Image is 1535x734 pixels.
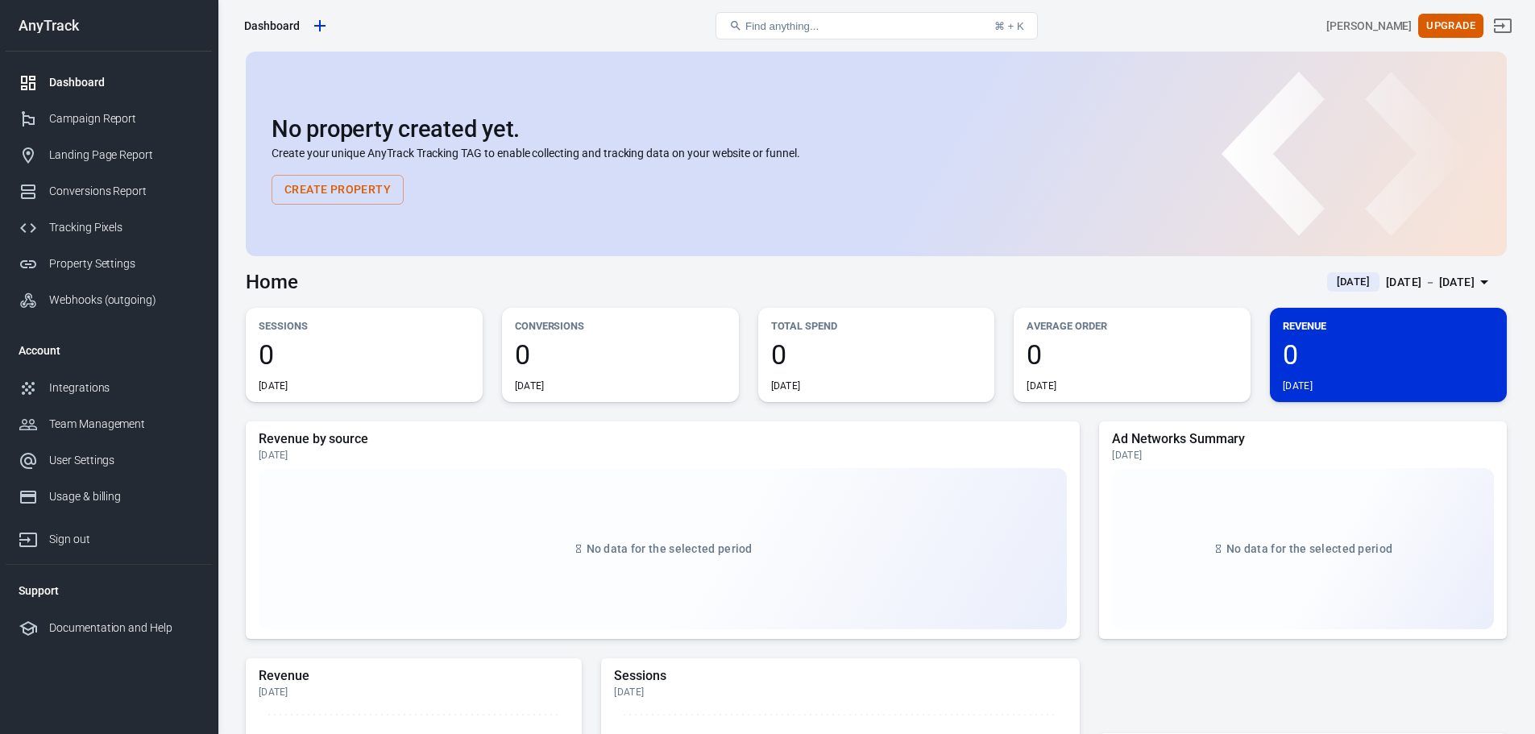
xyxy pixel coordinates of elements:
[1027,317,1238,334] p: Average Order
[6,370,212,406] a: Integrations
[49,147,199,164] div: Landing Page Report
[6,442,212,479] a: User Settings
[716,12,1038,39] button: Find anything...⌘ + K
[1283,379,1313,392] div: [DATE]
[6,19,212,33] div: AnyTrack
[1112,449,1494,462] div: [DATE]
[1112,431,1494,447] h5: Ad Networks Summary
[49,620,199,637] div: Documentation and Help
[6,137,212,173] a: Landing Page Report
[49,452,199,469] div: User Settings
[6,64,212,101] a: Dashboard
[515,341,726,368] span: 0
[994,20,1024,32] div: ⌘ + K
[49,488,199,505] div: Usage & billing
[272,175,404,205] button: Create Property
[49,110,199,127] div: Campaign Report
[1226,542,1392,555] span: No data for the selected period
[259,668,569,684] h5: Revenue
[1283,341,1494,368] span: 0
[246,271,298,293] h3: Home
[49,531,199,548] div: Sign out
[1283,317,1494,334] p: Revenue
[614,668,1067,684] h5: Sessions
[6,331,212,370] li: Account
[272,116,1481,142] h2: No property created yet.
[6,515,212,558] a: Sign out
[49,183,199,200] div: Conversions Report
[1326,18,1412,35] div: Account id: ahxvRuqD
[6,479,212,515] a: Usage & billing
[6,282,212,318] a: Webhooks (outgoing)
[6,209,212,246] a: Tracking Pixels
[49,379,199,396] div: Integrations
[587,542,753,555] span: No data for the selected period
[6,246,212,282] a: Property Settings
[49,292,199,309] div: Webhooks (outgoing)
[6,173,212,209] a: Conversions Report
[49,219,199,236] div: Tracking Pixels
[259,686,569,699] div: [DATE]
[259,449,1067,462] div: [DATE]
[6,571,212,610] li: Support
[259,431,1067,447] h5: Revenue by source
[515,317,726,334] p: Conversions
[1418,14,1483,39] button: Upgrade
[49,255,199,272] div: Property Settings
[1314,269,1507,296] button: [DATE][DATE] － [DATE]
[272,145,1481,162] p: Create your unique AnyTrack Tracking TAG to enable collecting and tracking data on your website o...
[49,416,199,433] div: Team Management
[306,12,334,39] a: Create new property
[614,686,1067,699] div: [DATE]
[1483,6,1522,45] a: Sign out
[6,101,212,137] a: Campaign Report
[1386,272,1475,292] div: [DATE] － [DATE]
[6,406,212,442] a: Team Management
[771,341,982,368] span: 0
[244,18,300,34] div: Dashboard
[49,74,199,91] div: Dashboard
[259,341,470,368] span: 0
[745,20,819,32] span: Find anything...
[771,317,982,334] p: Total Spend
[1027,341,1238,368] span: 0
[259,317,470,334] p: Sessions
[1330,274,1376,290] span: [DATE]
